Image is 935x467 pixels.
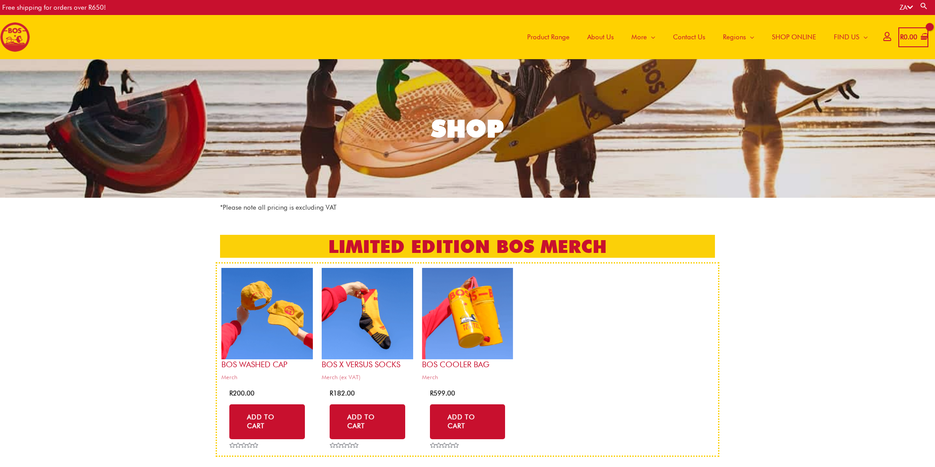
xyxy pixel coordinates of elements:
h2: BOS Washed Cap [221,359,313,369]
bdi: 200.00 [229,389,255,397]
span: R [330,389,333,397]
a: Add to cart: “BOS Cooler bag” [430,404,506,439]
bdi: 182.00 [330,389,355,397]
h2: LIMITED EDITION BOS MERCH [220,235,715,258]
a: SHOP ONLINE [763,15,825,59]
span: R [430,389,433,397]
bdi: 599.00 [430,389,455,397]
span: About Us [587,24,614,50]
img: bos x versus socks [322,268,413,359]
p: *Please note all pricing is excluding VAT [220,202,715,213]
span: Regions [723,24,746,50]
a: Select options for “BOS x Versus Socks” [330,404,405,439]
a: Search button [920,2,928,10]
a: BOS Cooler bagMerch [422,268,513,384]
span: R [900,33,904,41]
a: Contact Us [664,15,714,59]
span: Product Range [527,24,570,50]
span: Merch [422,373,513,381]
img: bos cooler bag [422,268,513,359]
nav: Site Navigation [512,15,877,59]
span: Merch [221,373,313,381]
h2: BOS x Versus Socks [322,359,413,369]
a: Regions [714,15,763,59]
a: About Us [578,15,623,59]
a: BOS x Versus SocksMerch (ex VAT) [322,268,413,384]
span: More [631,24,647,50]
a: View Shopping Cart, empty [898,27,928,47]
span: FIND US [834,24,859,50]
span: Contact Us [673,24,705,50]
span: R [229,389,233,397]
img: bos cap [221,268,313,359]
a: ZA [900,4,913,11]
a: More [623,15,664,59]
a: Add to cart: “BOS Washed Cap” [229,404,305,439]
a: BOS Washed CapMerch [221,268,313,384]
bdi: 0.00 [900,33,917,41]
h2: BOS Cooler bag [422,359,513,369]
span: SHOP ONLINE [772,24,816,50]
a: Product Range [518,15,578,59]
div: SHOP [431,117,504,141]
span: Merch (ex VAT) [322,373,413,381]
